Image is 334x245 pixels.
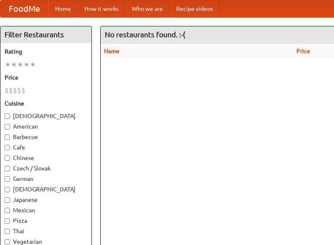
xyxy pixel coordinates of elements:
h5: Price [5,73,87,82]
label: Chinese [5,154,87,162]
label: Thai [5,227,87,235]
label: Mexican [5,206,87,214]
h5: Cuisine [5,99,87,108]
li: ★ [30,60,36,69]
input: Chinese [5,155,10,161]
input: Pizza [5,218,10,224]
li: ★ [23,60,30,69]
input: Mexican [5,208,10,213]
li: ★ [11,60,17,69]
a: Recipe videos [170,0,220,17]
input: [DEMOGRAPHIC_DATA] [5,187,10,192]
label: Czech / Slovak [5,164,87,173]
input: Japanese [5,197,10,203]
input: Thai [5,229,10,234]
input: Czech / Slovak [5,166,10,171]
ng-pluralize: No restaurants found. :-( [105,31,185,39]
li: $ [21,86,25,95]
label: Cafe [5,143,87,152]
input: Barbecue [5,134,10,140]
a: Name [104,48,119,54]
li: $ [13,86,17,95]
input: Vegetarian [5,239,10,245]
a: Home [48,0,78,17]
li: $ [17,86,21,95]
label: Pizza [5,217,87,225]
label: German [5,175,87,183]
input: German [5,176,10,182]
li: ★ [17,60,23,69]
li: $ [5,86,9,95]
label: American [5,122,87,131]
label: Japanese [5,196,87,204]
label: [DEMOGRAPHIC_DATA] [5,112,87,120]
input: American [5,124,10,129]
h5: Rating [5,47,87,56]
a: Price [296,48,310,54]
label: Barbecue [5,133,87,141]
input: [DEMOGRAPHIC_DATA] [5,113,10,119]
h4: Filter Restaurants [0,26,91,43]
a: FoodMe [0,0,48,17]
a: Who we are [125,0,170,17]
li: $ [9,86,13,95]
a: How it works [78,0,125,17]
label: [DEMOGRAPHIC_DATA] [5,185,87,193]
input: Cafe [5,145,10,150]
li: ★ [5,60,11,69]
